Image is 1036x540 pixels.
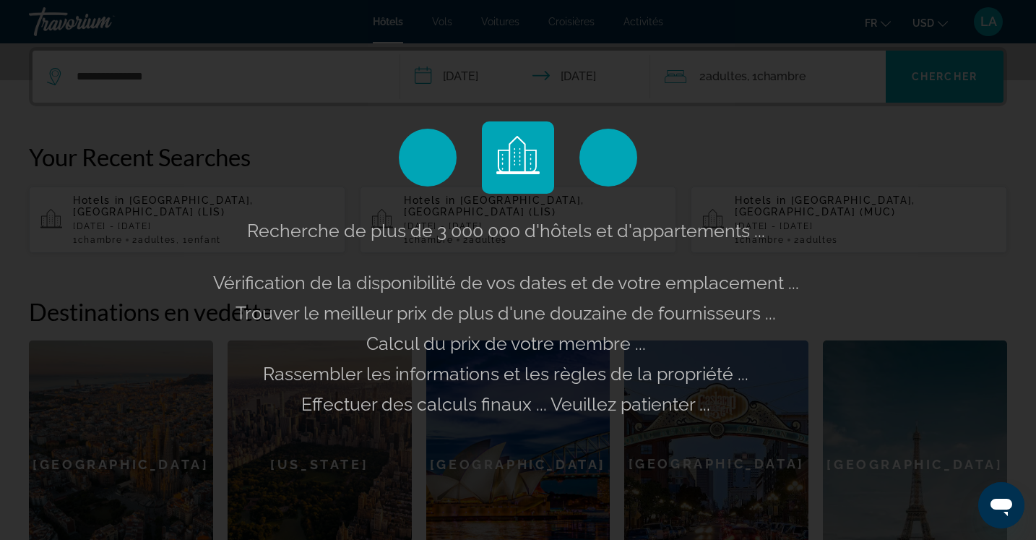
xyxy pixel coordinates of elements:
[301,393,710,415] span: Effectuer des calculs finaux ... Veuillez patienter ...
[978,482,1024,528] iframe: Bouton de lancement de la fenêtre de messagerie
[247,220,765,241] span: Recherche de plus de 3 000 000 d'hôtels et d'appartements ...
[263,363,748,385] span: Rassembler les informations et les règles de la propriété ...
[366,333,646,354] span: Calcul du prix de votre membre ...
[236,302,776,324] span: Trouver le meilleur prix de plus d'une douzaine de fournisseurs ...
[213,272,799,293] span: Vérification de la disponibilité de vos dates et de votre emplacement ...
